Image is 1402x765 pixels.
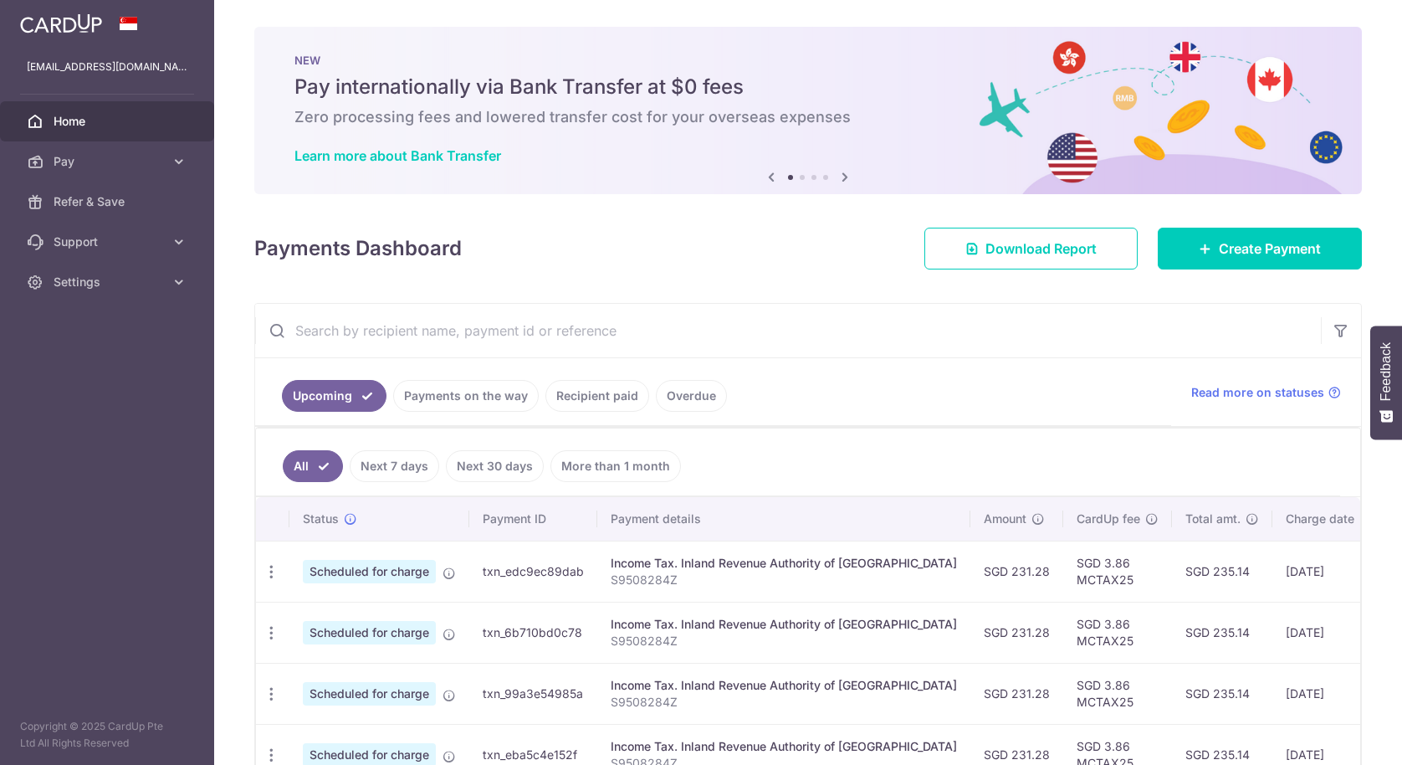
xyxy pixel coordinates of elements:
[294,54,1322,67] p: NEW
[54,193,164,210] span: Refer & Save
[611,616,957,633] div: Income Tax. Inland Revenue Authority of [GEOGRAPHIC_DATA]
[303,682,436,706] span: Scheduled for charge
[1158,228,1362,270] a: Create Payment
[54,234,164,250] span: Support
[255,304,1321,357] input: Search by recipient name, payment id or reference
[54,113,164,130] span: Home
[254,234,462,264] h4: Payments Dashboard
[1272,541,1386,602] td: [DATE]
[393,380,539,412] a: Payments on the way
[282,380,386,412] a: Upcoming
[597,497,970,541] th: Payment details
[1185,511,1241,527] span: Total amt.
[611,572,957,588] p: S9508284Z
[970,541,1063,602] td: SGD 231.28
[303,511,339,527] span: Status
[1191,384,1324,401] span: Read more on statuses
[611,738,957,755] div: Income Tax. Inland Revenue Authority of [GEOGRAPHIC_DATA]
[1370,326,1402,439] button: Feedback - Show survey
[254,27,1362,194] img: Bank transfer banner
[611,677,957,694] div: Income Tax. Inland Revenue Authority of [GEOGRAPHIC_DATA]
[303,560,436,583] span: Scheduled for charge
[611,633,957,649] p: S9508284Z
[294,147,501,164] a: Learn more about Bank Transfer
[1379,342,1394,401] span: Feedback
[469,497,597,541] th: Payment ID
[350,450,439,482] a: Next 7 days
[611,694,957,711] p: S9508284Z
[924,228,1138,270] a: Download Report
[970,602,1063,663] td: SGD 231.28
[611,555,957,572] div: Income Tax. Inland Revenue Authority of [GEOGRAPHIC_DATA]
[303,621,436,644] span: Scheduled for charge
[1063,541,1172,602] td: SGD 3.86 MCTAX25
[54,274,164,290] span: Settings
[1286,511,1354,527] span: Charge date
[1272,602,1386,663] td: [DATE]
[294,74,1322,100] h5: Pay internationally via Bank Transfer at $0 fees
[1172,602,1272,663] td: SGD 235.14
[656,380,727,412] a: Overdue
[446,450,544,482] a: Next 30 days
[1219,239,1321,259] span: Create Payment
[20,13,102,33] img: CardUp
[1191,384,1341,401] a: Read more on statuses
[1172,663,1272,724] td: SGD 235.14
[54,153,164,170] span: Pay
[545,380,649,412] a: Recipient paid
[1077,511,1140,527] span: CardUp fee
[1063,663,1172,724] td: SGD 3.86 MCTAX25
[970,663,1063,724] td: SGD 231.28
[1063,602,1172,663] td: SGD 3.86 MCTAX25
[283,450,343,482] a: All
[984,511,1026,527] span: Amount
[27,59,187,75] p: [EMAIL_ADDRESS][DOMAIN_NAME]
[550,450,681,482] a: More than 1 month
[469,541,597,602] td: txn_edc9ec89dab
[469,663,597,724] td: txn_99a3e54985a
[1272,663,1386,724] td: [DATE]
[469,602,597,663] td: txn_6b710bd0c78
[294,107,1322,127] h6: Zero processing fees and lowered transfer cost for your overseas expenses
[1172,541,1272,602] td: SGD 235.14
[985,239,1097,259] span: Download Report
